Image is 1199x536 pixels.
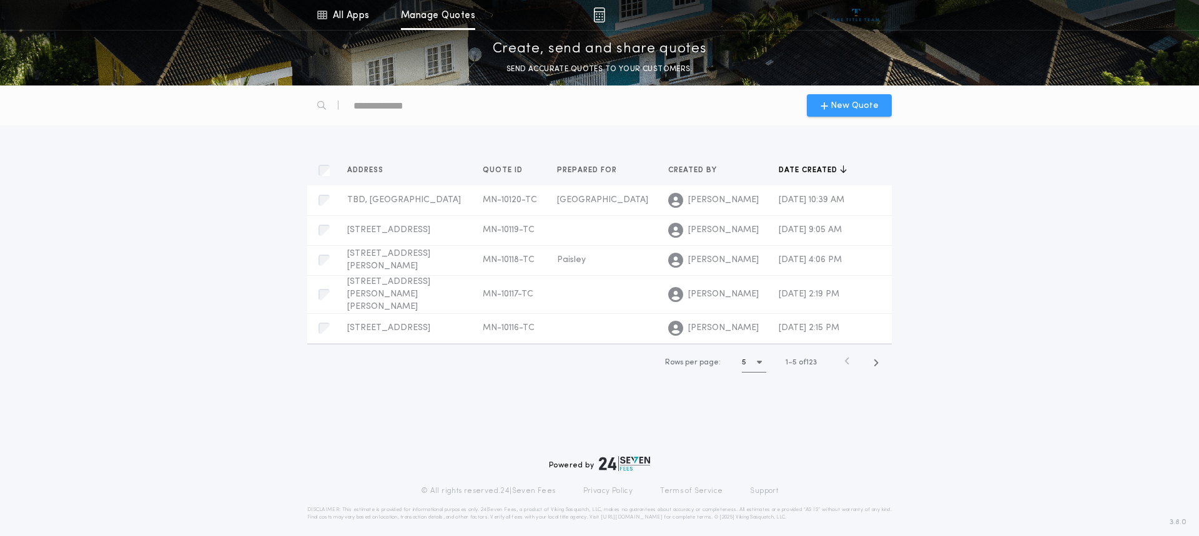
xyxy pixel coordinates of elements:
[660,486,723,496] a: Terms of Service
[833,9,880,21] img: vs-icon
[668,164,726,177] button: Created by
[688,288,759,301] span: [PERSON_NAME]
[831,99,879,112] span: New Quote
[483,225,535,235] span: MN-10119-TC
[688,322,759,334] span: [PERSON_NAME]
[688,194,759,207] span: [PERSON_NAME]
[779,164,847,177] button: Date created
[742,353,766,373] button: 5
[779,323,839,333] span: [DATE] 2:15 PM
[483,195,537,205] span: MN-10120-TC
[688,224,759,236] span: [PERSON_NAME]
[601,515,663,520] a: [URL][DOMAIN_NAME]
[347,225,430,235] span: [STREET_ADDRESS]
[483,165,525,175] span: Quote ID
[742,356,746,369] h1: 5
[1170,517,1187,528] span: 3.8.0
[557,165,619,175] span: Prepared for
[799,357,817,368] span: of 123
[779,290,839,299] span: [DATE] 2:19 PM
[779,255,842,265] span: [DATE] 4:06 PM
[557,255,586,265] span: Paisley
[506,63,693,76] p: SEND ACCURATE QUOTES TO YOUR CUSTOMERS.
[347,195,461,205] span: TBD, [GEOGRAPHIC_DATA]
[549,456,650,471] div: Powered by
[779,195,844,205] span: [DATE] 10:39 AM
[779,165,840,175] span: Date created
[668,165,719,175] span: Created by
[483,323,535,333] span: MN-10116-TC
[593,7,605,22] img: img
[599,456,650,471] img: logo
[557,195,648,205] span: [GEOGRAPHIC_DATA]
[779,225,842,235] span: [DATE] 9:05 AM
[786,359,788,366] span: 1
[493,39,707,59] p: Create, send and share quotes
[792,359,797,366] span: 5
[807,94,892,117] button: New Quote
[421,486,556,496] p: © All rights reserved. 24|Seven Fees
[347,323,430,333] span: [STREET_ADDRESS]
[665,359,721,366] span: Rows per page:
[483,164,532,177] button: Quote ID
[688,254,759,266] span: [PERSON_NAME]
[750,486,778,496] a: Support
[483,255,535,265] span: MN-10118-TC
[347,277,430,311] span: [STREET_ADDRESS][PERSON_NAME][PERSON_NAME]
[347,164,393,177] button: Address
[307,506,892,521] p: DISCLAIMER: This estimate is provided for informational purposes only. 24|Seven Fees, a product o...
[483,290,533,299] span: MN-10117-TC
[347,165,386,175] span: Address
[347,249,430,271] span: [STREET_ADDRESS][PERSON_NAME]
[583,486,633,496] a: Privacy Policy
